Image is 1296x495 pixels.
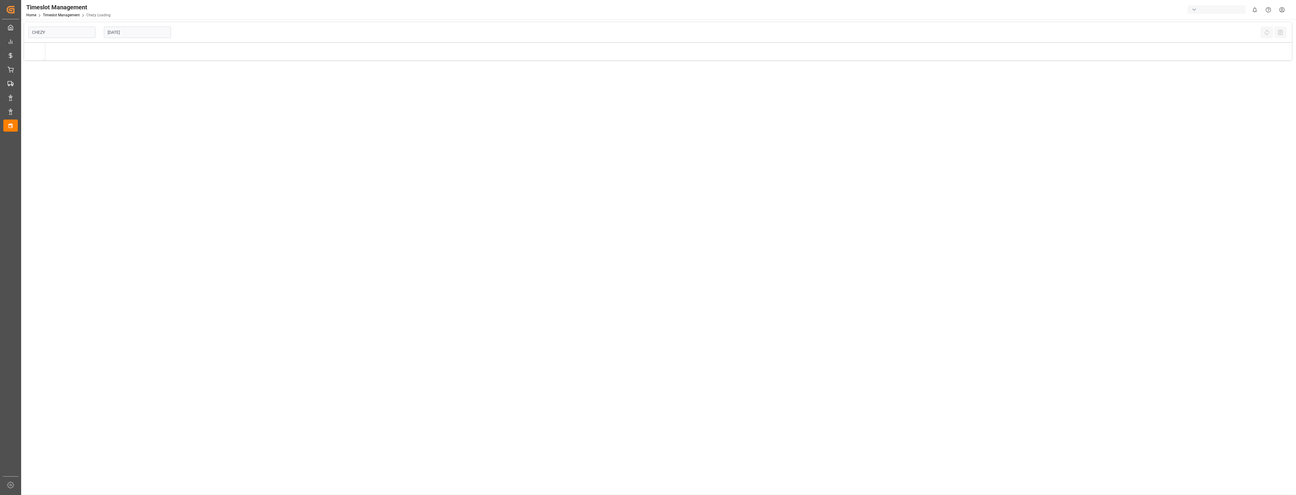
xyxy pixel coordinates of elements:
[26,13,36,17] a: Home
[28,27,95,38] input: Type to search/select
[1248,3,1262,17] button: show 0 new notifications
[104,27,171,38] input: DD-MM-YYYY
[1262,3,1275,17] button: Help Center
[26,3,111,12] div: Timeslot Management
[43,13,80,17] a: Timeslot Management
